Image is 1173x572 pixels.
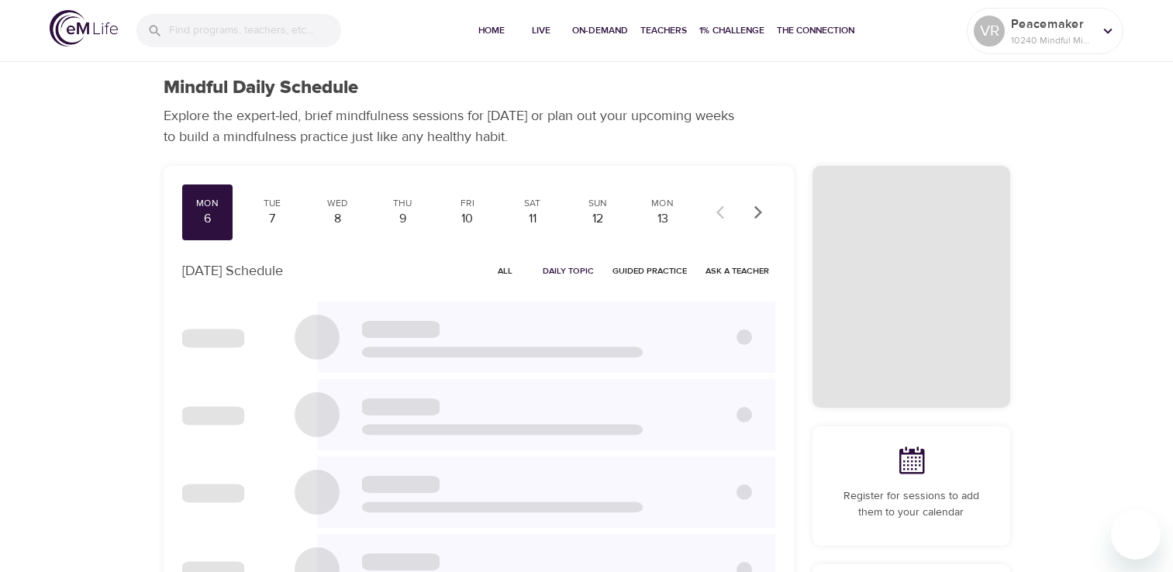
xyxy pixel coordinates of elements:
[169,14,341,47] input: Find programs, teachers, etc...
[536,259,600,283] button: Daily Topic
[543,264,594,278] span: Daily Topic
[513,197,552,210] div: Sat
[777,22,854,39] span: The Connection
[643,197,682,210] div: Mon
[513,210,552,228] div: 11
[640,22,687,39] span: Teachers
[481,259,530,283] button: All
[253,210,292,228] div: 7
[164,105,745,147] p: Explore the expert-led, brief mindfulness sessions for [DATE] or plan out your upcoming weeks to ...
[383,197,422,210] div: Thu
[188,197,227,210] div: Mon
[318,210,357,228] div: 8
[572,22,628,39] span: On-Demand
[578,210,617,228] div: 12
[253,197,292,210] div: Tue
[318,197,357,210] div: Wed
[523,22,560,39] span: Live
[164,77,358,99] h1: Mindful Daily Schedule
[699,259,775,283] button: Ask a Teacher
[706,264,769,278] span: Ask a Teacher
[699,22,764,39] span: 1% Challenge
[182,260,283,281] p: [DATE] Schedule
[448,197,487,210] div: Fri
[448,210,487,228] div: 10
[487,264,524,278] span: All
[473,22,510,39] span: Home
[1111,510,1161,560] iframe: Button to launch messaging window
[1011,15,1093,33] p: Peacemaker
[606,259,693,283] button: Guided Practice
[643,210,682,228] div: 13
[188,210,227,228] div: 6
[612,264,687,278] span: Guided Practice
[50,10,118,47] img: logo
[383,210,422,228] div: 9
[1011,33,1093,47] p: 10240 Mindful Minutes
[831,488,992,521] p: Register for sessions to add them to your calendar
[578,197,617,210] div: Sun
[974,16,1005,47] div: VR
